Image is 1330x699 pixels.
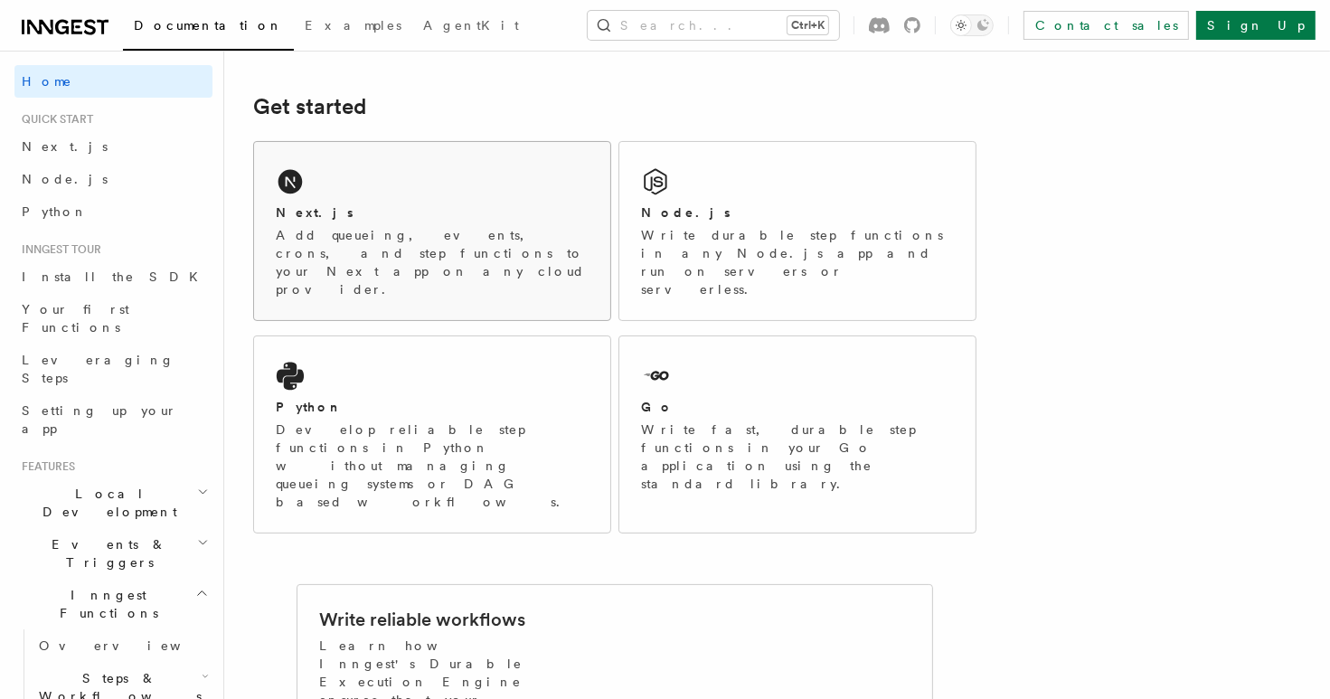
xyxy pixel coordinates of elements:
[276,398,343,416] h2: Python
[641,420,954,493] p: Write fast, durable step functions in your Go application using the standard library.
[22,302,129,335] span: Your first Functions
[319,607,525,632] h2: Write reliable workflows
[788,16,828,34] kbd: Ctrl+K
[253,141,611,321] a: Next.jsAdd queueing, events, crons, and step functions to your Next app on any cloud provider.
[14,485,197,521] span: Local Development
[618,141,976,321] a: Node.jsWrite durable step functions in any Node.js app and run on servers or serverless.
[412,5,530,49] a: AgentKit
[39,638,225,653] span: Overview
[253,335,611,534] a: PythonDevelop reliable step functions in Python without managing queueing systems or DAG based wo...
[32,629,212,662] a: Overview
[123,5,294,51] a: Documentation
[14,130,212,163] a: Next.js
[14,242,101,257] span: Inngest tour
[14,528,212,579] button: Events & Triggers
[14,477,212,528] button: Local Development
[14,260,212,293] a: Install the SDK
[423,18,519,33] span: AgentKit
[1023,11,1189,40] a: Contact sales
[305,18,401,33] span: Examples
[276,203,354,222] h2: Next.js
[22,269,209,284] span: Install the SDK
[22,72,72,90] span: Home
[22,139,108,154] span: Next.js
[14,293,212,344] a: Your first Functions
[22,172,108,186] span: Node.js
[14,394,212,445] a: Setting up your app
[276,226,589,298] p: Add queueing, events, crons, and step functions to your Next app on any cloud provider.
[950,14,994,36] button: Toggle dark mode
[134,18,283,33] span: Documentation
[618,335,976,534] a: GoWrite fast, durable step functions in your Go application using the standard library.
[641,203,731,222] h2: Node.js
[641,398,674,416] h2: Go
[276,420,589,511] p: Develop reliable step functions in Python without managing queueing systems or DAG based workflows.
[253,94,366,119] a: Get started
[22,353,175,385] span: Leveraging Steps
[14,163,212,195] a: Node.js
[14,65,212,98] a: Home
[14,579,212,629] button: Inngest Functions
[14,535,197,571] span: Events & Triggers
[14,344,212,394] a: Leveraging Steps
[22,403,177,436] span: Setting up your app
[14,459,75,474] span: Features
[641,226,954,298] p: Write durable step functions in any Node.js app and run on servers or serverless.
[294,5,412,49] a: Examples
[22,204,88,219] span: Python
[14,586,195,622] span: Inngest Functions
[1196,11,1316,40] a: Sign Up
[588,11,839,40] button: Search...Ctrl+K
[14,112,93,127] span: Quick start
[14,195,212,228] a: Python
